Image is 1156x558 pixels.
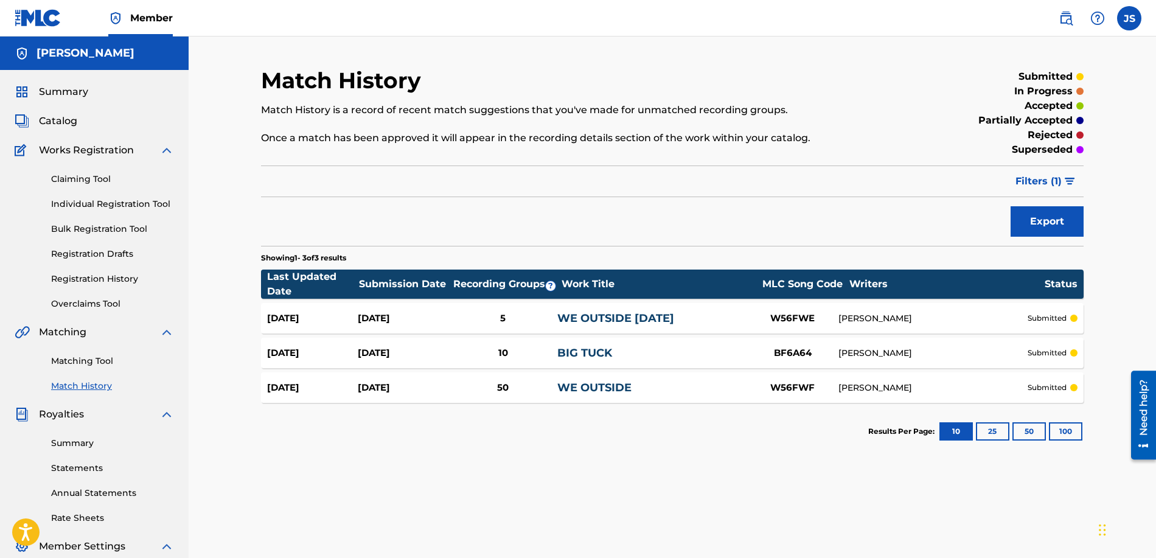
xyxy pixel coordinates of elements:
[267,346,358,360] div: [DATE]
[130,11,173,25] span: Member
[1099,512,1106,548] div: Drag
[37,46,134,60] h5: Jonathan sipp
[261,67,427,94] h2: Match History
[15,143,30,158] img: Works Registration
[557,381,632,394] a: WE OUTSIDE
[261,253,346,263] p: Showing 1 - 3 of 3 results
[1018,69,1073,84] p: submitted
[849,277,1044,291] div: Writers
[39,407,84,422] span: Royalties
[267,312,358,326] div: [DATE]
[448,381,557,395] div: 50
[51,437,174,450] a: Summary
[39,143,134,158] span: Works Registration
[1122,363,1156,467] iframe: Resource Center
[51,298,174,310] a: Overclaims Tool
[159,539,174,554] img: expand
[838,312,1028,325] div: [PERSON_NAME]
[1028,313,1067,324] p: submitted
[1085,6,1110,30] div: Help
[15,539,29,554] img: Member Settings
[1015,174,1062,189] span: Filters ( 1 )
[1117,6,1141,30] div: User Menu
[51,380,174,392] a: Match History
[51,173,174,186] a: Claiming Tool
[15,85,88,99] a: SummarySummary
[267,381,358,395] div: [DATE]
[358,346,448,360] div: [DATE]
[267,270,358,299] div: Last Updated Date
[1090,11,1105,26] img: help
[1028,347,1067,358] p: submitted
[15,114,77,128] a: CatalogCatalog
[939,422,973,441] button: 10
[448,312,557,326] div: 5
[159,407,174,422] img: expand
[557,312,674,325] a: WE OUTSIDE [DATE]
[838,347,1028,360] div: [PERSON_NAME]
[39,114,77,128] span: Catalog
[1095,500,1156,558] iframe: Chat Widget
[747,381,838,395] div: W56FWF
[15,325,30,340] img: Matching
[39,85,88,99] span: Summary
[159,325,174,340] img: expand
[51,462,174,475] a: Statements
[1014,84,1073,99] p: in progress
[358,381,448,395] div: [DATE]
[976,422,1009,441] button: 25
[1049,422,1082,441] button: 100
[838,382,1028,394] div: [PERSON_NAME]
[261,103,894,117] p: Match History is a record of recent match suggestions that you've made for unmatched recording gr...
[359,277,450,291] div: Submission Date
[747,312,838,326] div: W56FWE
[261,131,894,145] p: Once a match has been approved it will appear in the recording details section of the work within...
[358,312,448,326] div: [DATE]
[1008,166,1084,197] button: Filters (1)
[448,346,557,360] div: 10
[1028,128,1073,142] p: rejected
[1065,178,1075,185] img: filter
[557,346,612,360] a: BIG TUCK
[15,407,29,422] img: Royalties
[868,426,938,437] p: Results Per Page:
[451,277,561,291] div: Recording Groups
[15,85,29,99] img: Summary
[546,281,555,291] span: ?
[757,277,848,291] div: MLC Song Code
[51,487,174,500] a: Annual Statements
[15,9,61,27] img: MLC Logo
[1045,277,1078,291] div: Status
[1012,422,1046,441] button: 50
[51,273,174,285] a: Registration History
[108,11,123,26] img: Top Rightsholder
[1025,99,1073,113] p: accepted
[51,223,174,235] a: Bulk Registration Tool
[51,512,174,525] a: Rate Sheets
[159,143,174,158] img: expand
[1059,11,1073,26] img: search
[15,46,29,61] img: Accounts
[51,198,174,211] a: Individual Registration Tool
[562,277,756,291] div: Work Title
[51,248,174,260] a: Registration Drafts
[747,346,838,360] div: BF6A64
[39,539,125,554] span: Member Settings
[51,355,174,368] a: Matching Tool
[1028,382,1067,393] p: submitted
[15,114,29,128] img: Catalog
[1011,206,1084,237] button: Export
[1054,6,1078,30] a: Public Search
[1012,142,1073,157] p: superseded
[39,325,86,340] span: Matching
[978,113,1073,128] p: partially accepted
